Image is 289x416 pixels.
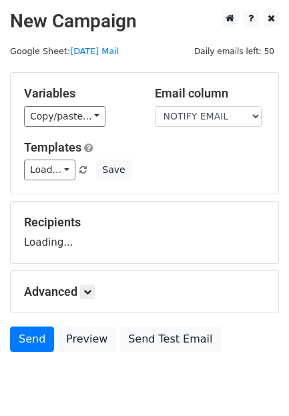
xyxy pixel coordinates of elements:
[24,215,265,250] div: Loading...
[24,140,81,154] a: Templates
[24,106,105,127] a: Copy/paste...
[96,160,131,180] button: Save
[57,327,116,352] a: Preview
[24,160,75,180] a: Load...
[155,86,266,101] h5: Email column
[190,44,279,59] span: Daily emails left: 50
[70,46,119,56] a: [DATE] Mail
[190,46,279,56] a: Daily emails left: 50
[10,46,119,56] small: Google Sheet:
[24,86,135,101] h5: Variables
[10,327,54,352] a: Send
[24,215,265,230] h5: Recipients
[119,327,221,352] a: Send Test Email
[10,10,279,33] h2: New Campaign
[24,284,265,299] h5: Advanced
